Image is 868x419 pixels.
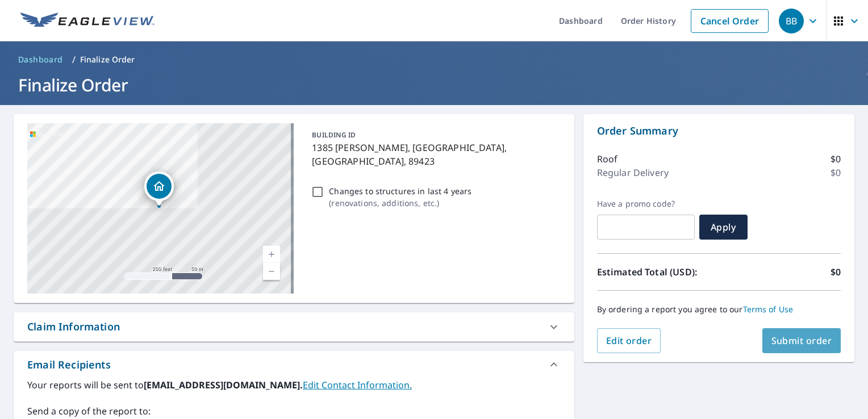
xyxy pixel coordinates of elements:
a: Cancel Order [691,9,769,33]
div: Email Recipients [27,357,111,372]
p: Finalize Order [80,54,135,65]
p: ( renovations, additions, etc. ) [329,197,471,209]
span: Submit order [771,334,832,347]
img: EV Logo [20,12,155,30]
h1: Finalize Order [14,73,854,97]
p: Changes to structures in last 4 years [329,185,471,197]
button: Apply [699,215,748,240]
label: Send a copy of the report to: [27,404,561,418]
div: Dropped pin, building 1, Residential property, 1385 Cathy Ln Minden, NV 89423 [144,171,174,207]
p: Order Summary [597,123,841,139]
p: By ordering a report you agree to our [597,304,841,315]
button: Edit order [597,328,661,353]
label: Your reports will be sent to [27,378,561,392]
div: Claim Information [27,319,120,334]
a: Terms of Use [743,304,794,315]
p: $0 [831,265,841,279]
div: Email Recipients [14,351,574,378]
b: [EMAIL_ADDRESS][DOMAIN_NAME]. [144,379,303,391]
span: Apply [708,221,738,233]
div: Claim Information [14,312,574,341]
label: Have a promo code? [597,199,695,209]
p: Estimated Total (USD): [597,265,719,279]
a: Dashboard [14,51,68,69]
a: Current Level 17, Zoom Out [263,263,280,280]
p: $0 [831,152,841,166]
div: BB [779,9,804,33]
span: Dashboard [18,54,63,65]
nav: breadcrumb [14,51,854,69]
p: Roof [597,152,618,166]
button: Submit order [762,328,841,353]
span: Edit order [606,334,652,347]
a: Current Level 17, Zoom In [263,246,280,263]
p: BUILDING ID [312,130,356,140]
p: $0 [831,166,841,179]
li: / [72,53,76,66]
a: EditContactInfo [303,379,412,391]
p: 1385 [PERSON_NAME], [GEOGRAPHIC_DATA], [GEOGRAPHIC_DATA], 89423 [312,141,556,168]
p: Regular Delivery [597,166,669,179]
